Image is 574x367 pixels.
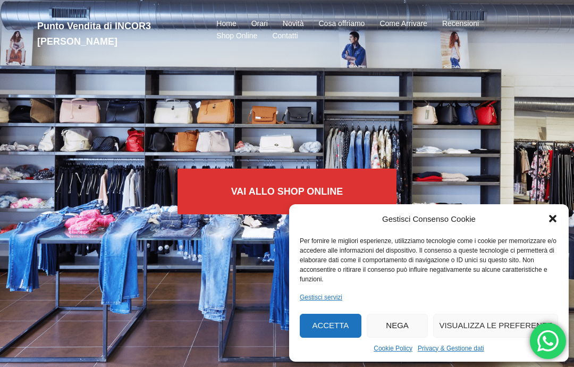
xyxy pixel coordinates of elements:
[442,18,479,30] a: Recensioni
[283,18,304,30] a: Novità
[178,169,397,214] a: Vai allo SHOP ONLINE
[300,292,342,303] a: Gestisci servizi
[319,18,365,30] a: Cosa offriamo
[433,314,558,338] button: Visualizza le preferenze
[367,314,428,338] button: Nega
[530,323,566,359] div: Hai qualche domanda? Mandaci un Whatsapp
[216,30,257,43] a: Shop Online
[37,19,193,49] h2: Punto Vendita di INCOR3 [PERSON_NAME]
[379,18,427,30] a: Come Arrivare
[300,236,557,284] div: Per fornire le migliori esperienze, utilizziamo tecnologie come i cookie per memorizzare e/o acce...
[216,18,236,30] a: Home
[547,213,558,224] div: Chiudi la finestra di dialogo
[300,314,361,338] button: Accetta
[272,30,298,43] a: Contatti
[251,18,268,30] a: Orari
[374,343,412,354] a: Cookie Policy
[418,343,484,354] a: Privacy & Gestione dati
[382,212,476,226] div: Gestisci Consenso Cookie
